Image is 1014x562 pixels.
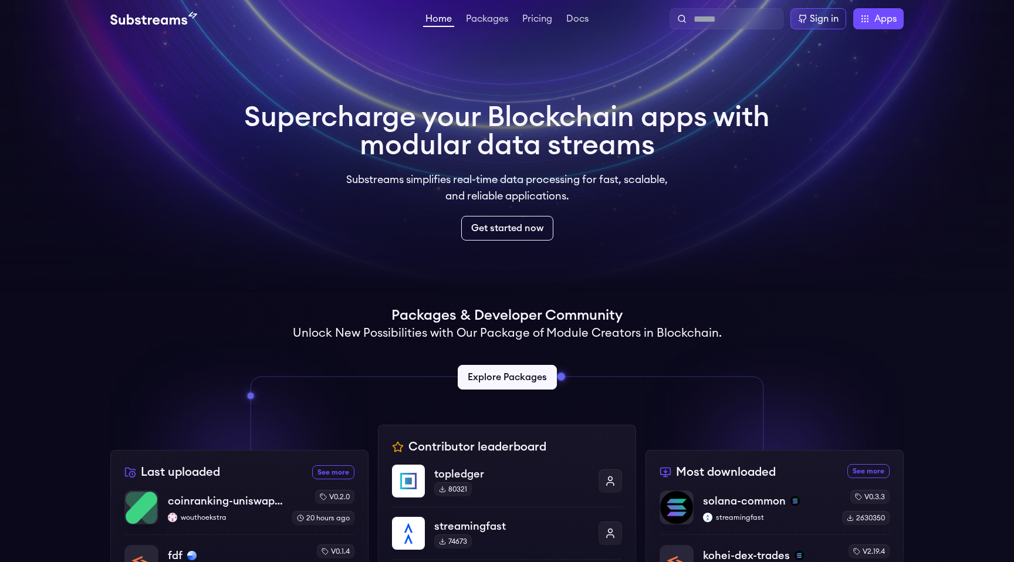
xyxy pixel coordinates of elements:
[849,544,890,558] div: v2.19.4
[168,513,177,522] img: wouthoekstra
[703,493,786,509] p: solana-common
[315,490,354,504] div: v0.2.0
[850,490,890,504] div: v0.3.3
[847,464,890,478] a: See more most downloaded packages
[392,517,425,550] img: streamingfast
[312,465,354,479] a: See more recently uploaded packages
[434,518,589,534] p: streamingfast
[317,544,354,558] div: v0.1.4
[520,14,555,26] a: Pricing
[434,466,589,482] p: topledger
[292,511,354,525] div: 20 hours ago
[391,306,623,325] h1: Packages & Developer Community
[168,513,283,522] p: wouthoekstra
[810,12,839,26] div: Sign in
[392,465,425,497] img: topledger
[790,496,800,506] img: solana
[392,465,622,507] a: topledgertopledger80321
[124,490,354,534] a: coinranking-uniswap-v3-forkscoinranking-uniswap-v3-forkswouthoekstrawouthoekstrav0.2.020 hours ago
[458,365,557,390] a: Explore Packages
[392,507,622,559] a: streamingfaststreamingfast74673
[187,551,197,560] img: base
[125,491,158,524] img: coinranking-uniswap-v3-forks
[110,12,197,26] img: Substream's logo
[293,325,722,341] h2: Unlock New Possibilities with Our Package of Module Creators in Blockchain.
[703,513,712,522] img: streamingfast
[564,14,591,26] a: Docs
[461,216,553,241] a: Get started now
[703,513,833,522] p: streamingfast
[168,493,283,509] p: coinranking-uniswap-v3-forks
[790,8,846,29] a: Sign in
[464,14,511,26] a: Packages
[660,490,890,534] a: solana-commonsolana-commonsolanastreamingfaststreamingfastv0.3.32630350
[434,482,472,496] div: 80321
[244,103,770,160] h1: Supercharge your Blockchain apps with modular data streams
[660,491,693,524] img: solana-common
[423,14,454,27] a: Home
[795,551,804,560] img: solana
[874,12,897,26] span: Apps
[842,511,890,525] div: 2630350
[338,171,676,204] p: Substreams simplifies real-time data processing for fast, scalable, and reliable applications.
[434,534,472,549] div: 74673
